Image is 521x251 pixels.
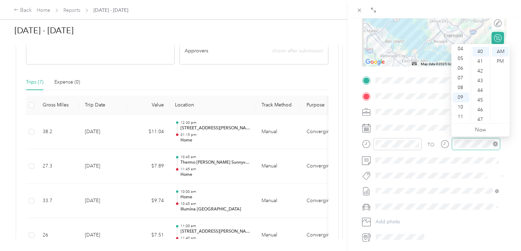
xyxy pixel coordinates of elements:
div: 11 [453,112,469,122]
a: Open this area in Google Maps (opens a new window) [364,58,387,67]
div: 47 [473,115,489,124]
div: AM [492,47,509,57]
div: 46 [473,105,489,115]
div: 44 [473,86,489,95]
div: TO [427,141,434,148]
div: 45 [473,95,489,105]
div: 08 [453,83,469,93]
div: 41 [473,57,489,66]
iframe: Everlance-gr Chat Button Frame [482,212,521,251]
div: 40 [473,47,489,57]
a: Now [475,127,486,133]
button: Keyboard shortcuts [412,62,417,65]
div: 09 [453,93,469,102]
div: 42 [473,66,489,76]
div: 04 [453,44,469,54]
button: Add photo [373,217,506,227]
span: close-circle [493,141,498,146]
div: 06 [453,63,469,73]
div: 07 [453,73,469,83]
img: Google [364,58,387,67]
div: 10 [453,102,469,112]
div: PM [492,57,509,66]
div: 05 [453,54,469,63]
div: 43 [473,76,489,86]
span: Map data ©2025 Google [421,62,459,66]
